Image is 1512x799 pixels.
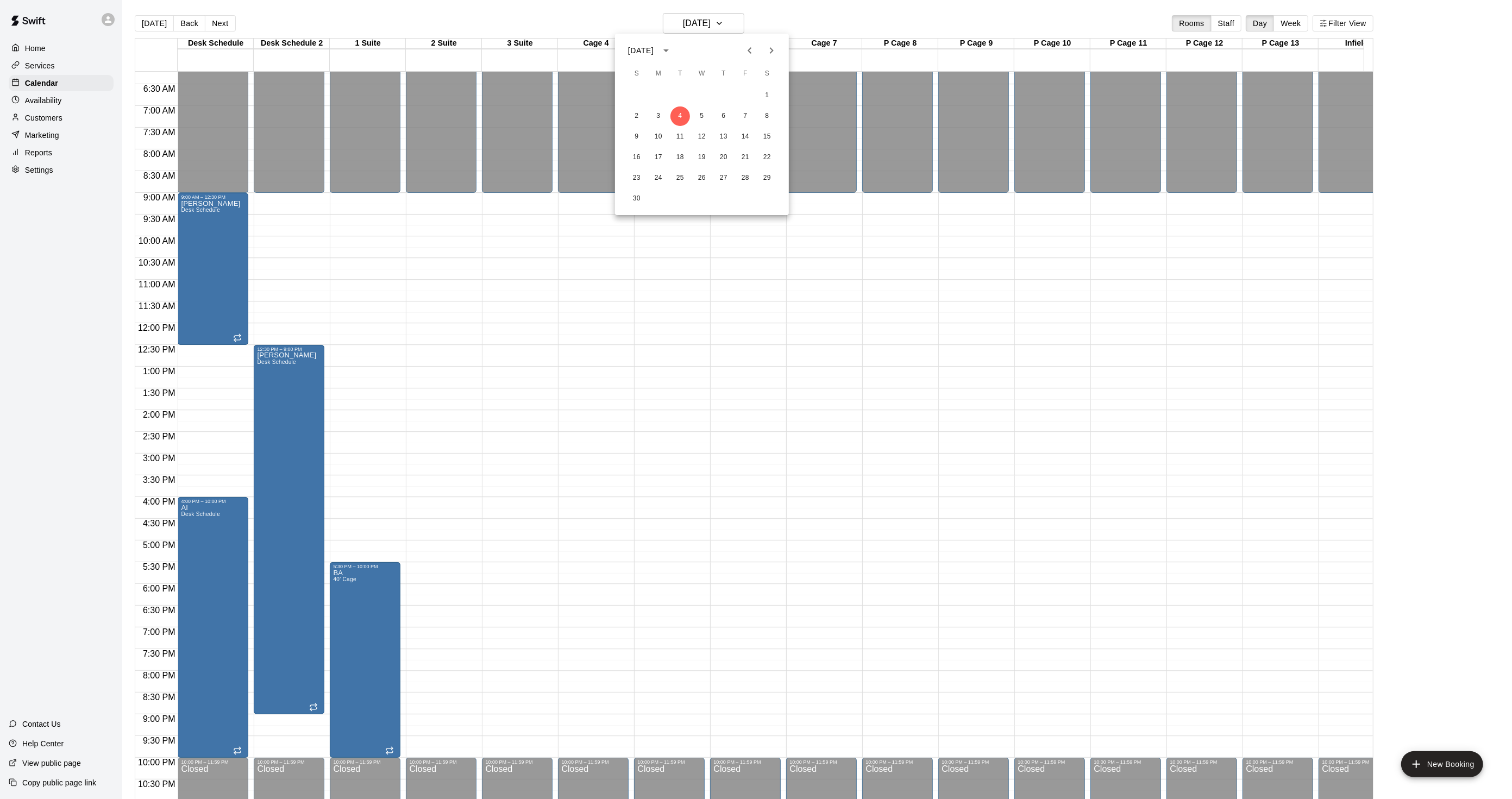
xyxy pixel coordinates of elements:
span: Tuesday [670,63,690,85]
button: 22 [757,148,777,167]
button: 19 [692,148,712,167]
button: 29 [757,168,777,188]
button: 4 [670,106,690,126]
span: Monday [649,63,668,85]
button: 25 [670,168,690,188]
button: 1 [757,86,777,105]
button: 8 [757,106,777,126]
button: 20 [714,148,733,167]
button: 10 [649,127,668,147]
button: 11 [670,127,690,147]
button: 3 [649,106,668,126]
button: Next month [761,40,782,61]
span: Sunday [627,63,647,85]
button: 24 [649,168,668,188]
button: calendar view is open, switch to year view [657,41,675,60]
button: 15 [757,127,777,147]
button: 16 [627,148,647,167]
button: 9 [627,127,647,147]
button: 28 [736,168,755,188]
button: 26 [692,168,712,188]
button: 14 [736,127,755,147]
button: 21 [736,148,755,167]
span: Saturday [757,63,777,85]
button: 17 [649,148,668,167]
span: Friday [736,63,755,85]
button: 12 [692,127,712,147]
button: Previous month [739,40,761,61]
button: 6 [714,106,733,126]
button: 18 [670,148,690,167]
button: 7 [736,106,755,126]
span: Wednesday [692,63,712,85]
button: 2 [627,106,647,126]
span: Thursday [714,63,733,85]
button: 30 [627,189,647,209]
button: 5 [692,106,712,126]
div: [DATE] [628,45,654,56]
button: 27 [714,168,733,188]
button: 13 [714,127,733,147]
button: 23 [627,168,647,188]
